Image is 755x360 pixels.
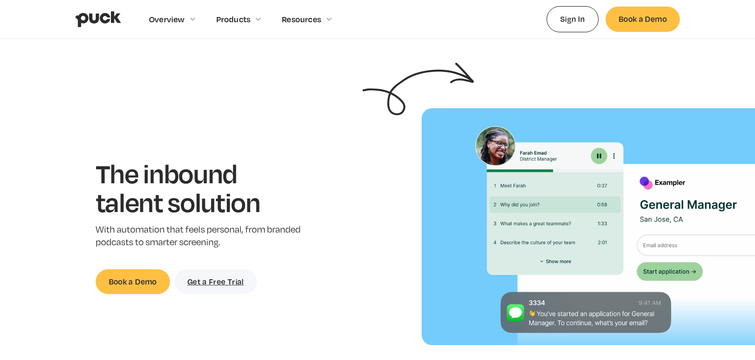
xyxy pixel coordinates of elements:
a: Book a Demo [606,7,680,31]
a: Get a Free Trial [174,269,257,294]
div: Overview [149,14,185,24]
p: With automation that feels personal, from branded podcasts to smarter screening. [96,223,303,249]
div: Products [216,14,251,24]
a: Sign In [547,6,599,32]
h1: The inbound talent solution [96,159,303,216]
div: Resources [282,14,321,24]
a: Book a Demo [96,269,170,294]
